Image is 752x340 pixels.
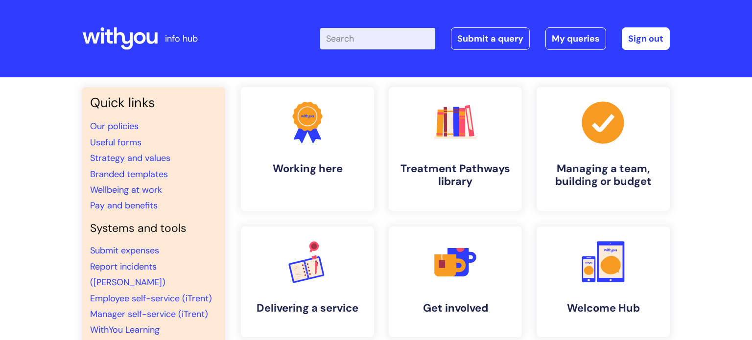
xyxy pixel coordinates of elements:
a: Submit expenses [90,245,159,256]
a: Strategy and values [90,152,170,164]
h4: Get involved [397,302,514,315]
div: | - [320,27,670,50]
p: info hub [165,31,198,46]
a: Branded templates [90,168,168,180]
a: Get involved [389,227,522,337]
h4: Treatment Pathways library [397,162,514,188]
a: Useful forms [90,136,141,148]
a: Delivering a service [241,227,374,337]
a: Working here [241,87,374,211]
a: Manager self-service (iTrent) [90,308,208,320]
a: Wellbeing at work [90,184,162,196]
a: Sign out [622,27,670,50]
a: Report incidents ([PERSON_NAME]) [90,261,165,288]
a: Pay and benefits [90,200,158,211]
h4: Delivering a service [249,302,366,315]
a: Welcome Hub [537,227,670,337]
h4: Working here [249,162,366,175]
h4: Systems and tools [90,222,217,235]
a: Submit a query [451,27,530,50]
h4: Managing a team, building or budget [544,162,662,188]
h3: Quick links [90,95,217,111]
a: Managing a team, building or budget [537,87,670,211]
input: Search [320,28,435,49]
a: Employee self-service (iTrent) [90,293,212,304]
a: Our policies [90,120,139,132]
a: My queries [545,27,606,50]
a: Treatment Pathways library [389,87,522,211]
a: WithYou Learning [90,324,160,336]
h4: Welcome Hub [544,302,662,315]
